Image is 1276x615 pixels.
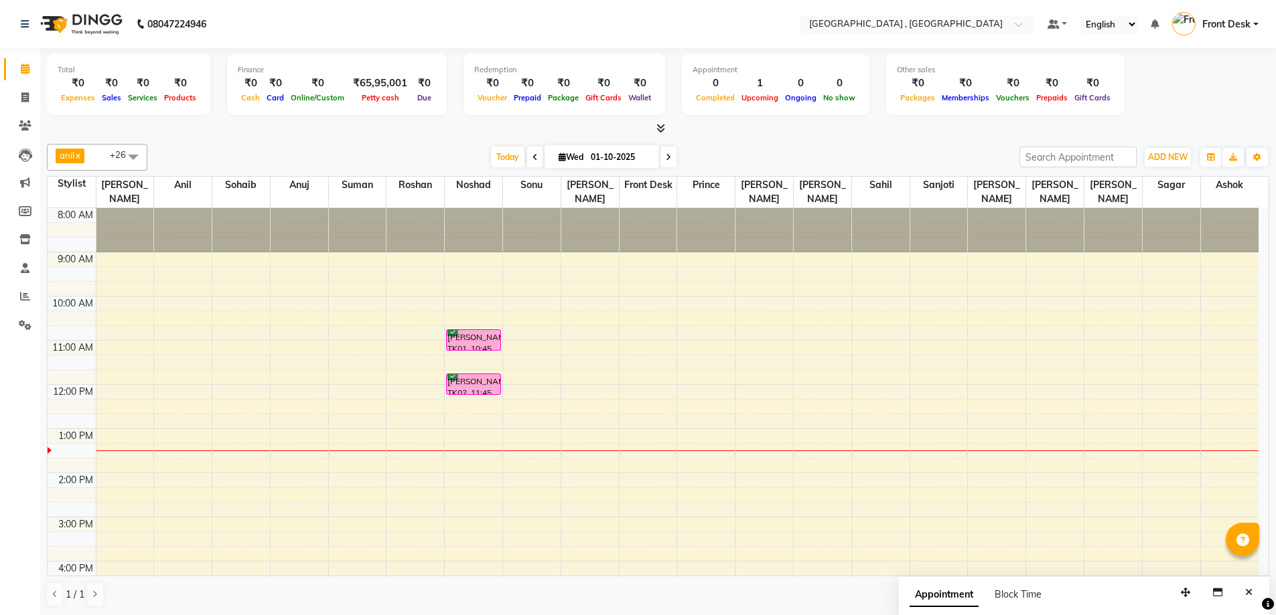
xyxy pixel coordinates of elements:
[852,177,910,193] span: sahil
[238,76,263,91] div: ₹0
[738,93,782,102] span: Upcoming
[1145,148,1191,167] button: ADD NEW
[625,76,654,91] div: ₹0
[1033,76,1071,91] div: ₹0
[125,76,161,91] div: ₹0
[910,177,968,193] span: sanjoti
[98,76,125,91] div: ₹0
[98,93,125,102] span: Sales
[48,177,96,191] div: Stylist
[1172,12,1196,35] img: Front Desk
[58,64,200,76] div: Total
[693,64,859,76] div: Appointment
[1071,76,1114,91] div: ₹0
[58,93,98,102] span: Expenses
[55,252,96,266] div: 9:00 AM
[238,64,436,76] div: Finance
[287,93,348,102] span: Online/Custom
[897,64,1114,76] div: Other sales
[1026,177,1084,207] span: [PERSON_NAME]
[110,149,136,160] span: +26
[414,93,435,102] span: Due
[491,147,524,167] span: Today
[545,76,582,91] div: ₹0
[510,93,545,102] span: Prepaid
[820,76,859,91] div: 0
[125,93,161,102] span: Services
[74,150,80,161] a: x
[555,152,587,162] span: Wed
[782,76,820,91] div: 0
[938,76,993,91] div: ₹0
[625,93,654,102] span: Wallet
[782,93,820,102] span: Ongoing
[238,93,263,102] span: Cash
[66,588,84,602] span: 1 / 1
[56,561,96,576] div: 4:00 PM
[897,76,938,91] div: ₹0
[503,177,561,193] span: sonu
[1084,177,1142,207] span: [PERSON_NAME]
[993,93,1033,102] span: Vouchers
[1201,177,1259,193] span: ashok
[287,76,348,91] div: ₹0
[820,93,859,102] span: No show
[34,5,126,43] img: logo
[474,64,654,76] div: Redemption
[96,177,154,207] span: [PERSON_NAME]
[968,177,1025,207] span: [PERSON_NAME]
[271,177,328,193] span: anuj
[60,150,74,161] span: anil
[447,330,500,350] div: [PERSON_NAME], TK01, 10:45 AM-11:15 AM, Fusio Dose Ritual
[161,76,200,91] div: ₹0
[474,76,510,91] div: ₹0
[55,208,96,222] div: 8:00 AM
[993,76,1033,91] div: ₹0
[545,93,582,102] span: Package
[1148,152,1188,162] span: ADD NEW
[938,93,993,102] span: Memberships
[50,296,96,311] div: 10:00 AM
[1019,147,1137,167] input: Search Appointment
[1220,561,1263,602] iframe: chat widget
[50,385,96,399] div: 12:00 PM
[582,76,625,91] div: ₹0
[1202,17,1251,31] span: Front Desk
[263,93,287,102] span: Card
[56,517,96,531] div: 3:00 PM
[154,177,212,193] span: anil
[413,76,436,91] div: ₹0
[50,341,96,355] div: 11:00 AM
[620,177,677,193] span: Front Desk
[561,177,619,207] span: [PERSON_NAME]
[693,93,738,102] span: Completed
[161,93,200,102] span: Products
[212,177,270,193] span: sohaib
[735,177,793,207] span: [PERSON_NAME]
[510,76,545,91] div: ₹0
[677,177,735,193] span: prince
[1143,177,1200,193] span: sagar
[794,177,851,207] span: [PERSON_NAME]
[386,177,444,193] span: Roshan
[263,76,287,91] div: ₹0
[1071,93,1114,102] span: Gift Cards
[1033,93,1071,102] span: Prepaids
[56,473,96,487] div: 2:00 PM
[147,5,206,43] b: 08047224946
[693,76,738,91] div: 0
[587,147,654,167] input: 2025-10-01
[582,93,625,102] span: Gift Cards
[329,177,386,193] span: suman
[358,93,403,102] span: Petty cash
[56,429,96,443] div: 1:00 PM
[445,177,502,193] span: Noshad
[897,93,938,102] span: Packages
[58,76,98,91] div: ₹0
[738,76,782,91] div: 1
[910,583,979,607] span: Appointment
[348,76,413,91] div: ₹65,95,001
[474,93,510,102] span: Voucher
[995,588,1042,600] span: Block Time
[447,374,500,394] div: [PERSON_NAME], TK02, 11:45 AM-12:15 PM, Color On Color 3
